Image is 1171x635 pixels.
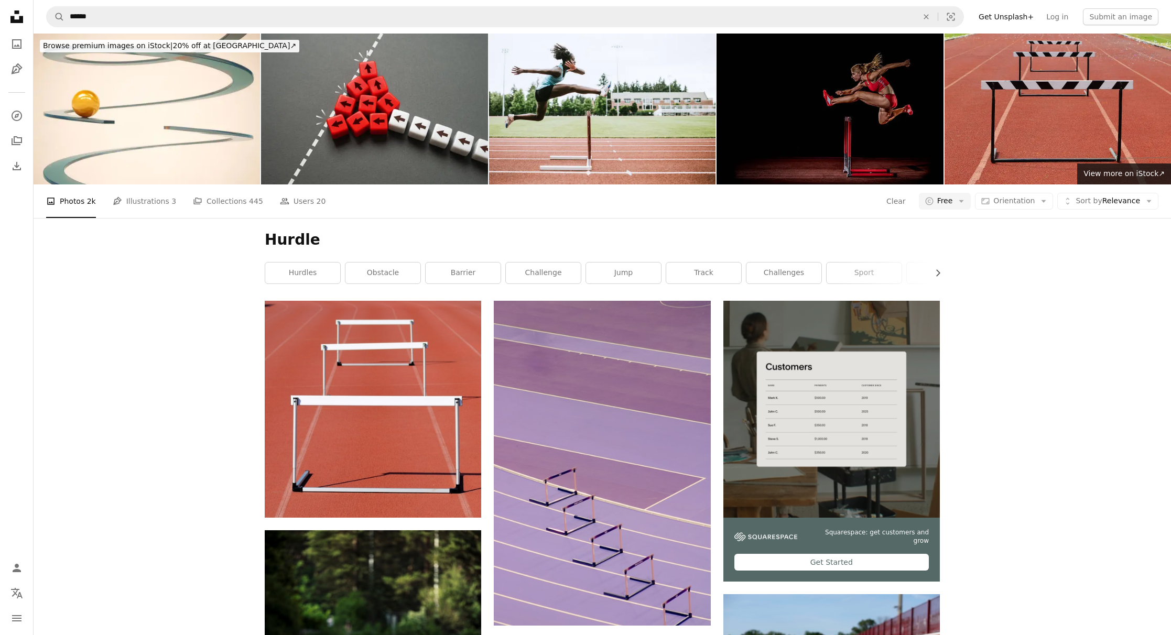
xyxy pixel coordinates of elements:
[265,301,481,517] img: white track field with white ramsp
[171,195,176,207] span: 3
[6,583,27,604] button: Language
[886,193,906,210] button: Clear
[975,193,1053,210] button: Orientation
[717,34,943,184] img: Athlete clearing hurdle
[265,231,940,249] h1: Hurdle
[915,7,938,27] button: Clear
[494,458,710,468] a: A purple track with a row of poles in the middle of it
[426,262,501,283] a: barrier
[938,7,963,27] button: Visual search
[586,262,661,283] a: jump
[6,557,27,578] a: Log in / Sign up
[1040,8,1075,25] a: Log in
[6,59,27,80] a: Illustrations
[827,262,902,283] a: sport
[734,532,797,542] img: file-1747939142011-51e5cc87e3c9
[993,196,1035,205] span: Orientation
[6,130,27,151] a: Collections
[506,262,581,283] a: challenge
[6,105,27,126] a: Explore
[928,262,940,283] button: scroll list to the right
[43,41,172,50] span: Browse premium images on iStock |
[43,41,296,50] span: 20% off at [GEOGRAPHIC_DATA] ↗
[1076,196,1140,206] span: Relevance
[810,528,929,546] span: Squarespace: get customers and grow
[47,7,64,27] button: Search Unsplash
[937,196,953,206] span: Free
[489,34,715,184] img: Woman Athlete Runs Hurdles for Track and Field
[746,262,821,283] a: challenges
[666,262,741,283] a: track
[193,184,263,218] a: Collections 445
[1076,196,1102,205] span: Sort by
[907,262,982,283] a: running
[46,6,964,27] form: Find visuals sitewide
[494,301,710,626] img: A purple track with a row of poles in the middle of it
[723,301,940,582] a: Squarespace: get customers and growGet Started
[249,195,263,207] span: 445
[265,404,481,413] a: white track field with white ramsp
[317,195,326,207] span: 20
[280,184,326,218] a: Users 20
[1083,169,1165,178] span: View more on iStock ↗
[734,554,929,571] div: Get Started
[6,608,27,629] button: Menu
[6,34,27,54] a: Photos
[723,301,940,517] img: file-1747939376688-baf9a4a454ffimage
[1057,193,1158,210] button: Sort byRelevance
[972,8,1040,25] a: Get Unsplash+
[113,184,176,218] a: Illustrations 3
[945,34,1171,184] img: Hurdles On Running Track
[265,262,340,283] a: hurdles
[6,156,27,177] a: Download History
[919,193,971,210] button: Free
[34,34,306,59] a: Browse premium images on iStock|20% off at [GEOGRAPHIC_DATA]↗
[345,262,420,283] a: obstacle
[1083,8,1158,25] button: Submit an image
[1077,163,1171,184] a: View more on iStock↗
[6,6,27,29] a: Home — Unsplash
[34,34,260,184] img: Uncertainty And Challenges Concept
[261,34,487,184] img: Reach an insurmountable boundary. To fail despite great effort and diligence. To change strategy ...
